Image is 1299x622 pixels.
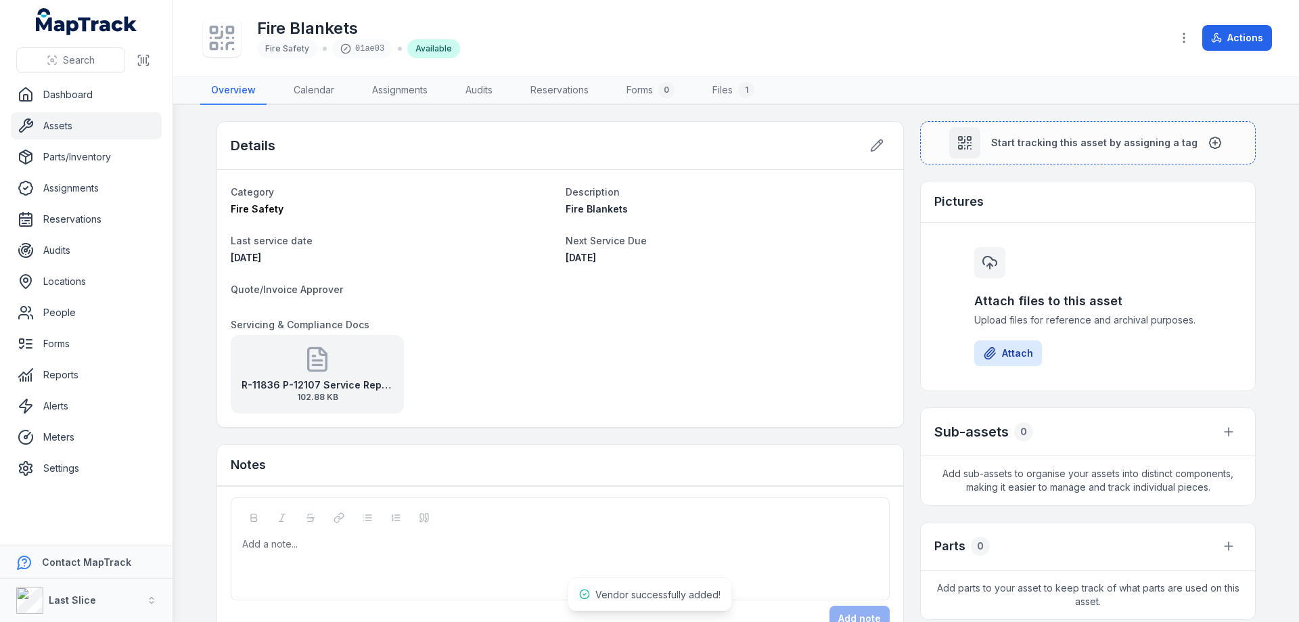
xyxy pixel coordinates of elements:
[283,76,345,105] a: Calendar
[1202,25,1272,51] button: Actions
[921,571,1255,619] span: Add parts to your asset to keep track of what parts are used on this asset.
[332,39,392,58] div: 01ae03
[11,206,162,233] a: Reservations
[231,284,343,295] span: Quote/Invoice Approver
[934,192,984,211] h3: Pictures
[920,121,1256,164] button: Start tracking this asset by assigning a tag
[566,252,596,263] time: 08/04/2026, 12:00:00 am
[361,76,438,105] a: Assignments
[231,136,275,155] h2: Details
[231,203,283,215] span: Fire Safety
[566,252,596,263] span: [DATE]
[974,340,1042,366] button: Attach
[934,537,965,556] h3: Parts
[11,455,162,482] a: Settings
[257,18,460,39] h1: Fire Blankets
[702,76,765,105] a: Files1
[231,252,261,263] span: [DATE]
[42,556,131,568] strong: Contact MapTrack
[11,237,162,264] a: Audits
[231,252,261,263] time: 08/10/2025, 12:00:00 am
[1014,422,1033,441] div: 0
[520,76,599,105] a: Reservations
[991,136,1198,150] span: Start tracking this asset by assigning a tag
[242,392,393,403] span: 102.88 KB
[738,82,754,98] div: 1
[921,456,1255,505] span: Add sub-assets to organise your assets into distinct components, making it easier to manage and t...
[971,537,990,556] div: 0
[63,53,95,67] span: Search
[11,81,162,108] a: Dashboard
[231,319,369,330] span: Servicing & Compliance Docs
[11,175,162,202] a: Assignments
[616,76,685,105] a: Forms0
[658,82,675,98] div: 0
[566,186,620,198] span: Description
[11,299,162,326] a: People
[11,143,162,171] a: Parts/Inventory
[265,43,309,53] span: Fire Safety
[231,456,266,474] h3: Notes
[11,393,162,420] a: Alerts
[11,361,162,388] a: Reports
[595,589,721,600] span: Vendor successfully added!
[36,8,137,35] a: MapTrack
[242,378,393,392] strong: R-11836 P-12107 Service Report
[231,186,274,198] span: Category
[231,235,313,246] span: Last service date
[974,313,1202,327] span: Upload files for reference and archival purposes.
[407,39,460,58] div: Available
[974,292,1202,311] h3: Attach files to this asset
[566,203,628,215] span: Fire Blankets
[11,424,162,451] a: Meters
[11,330,162,357] a: Forms
[455,76,503,105] a: Audits
[200,76,267,105] a: Overview
[16,47,125,73] button: Search
[11,112,162,139] a: Assets
[49,594,96,606] strong: Last Slice
[934,422,1009,441] h2: Sub-assets
[566,235,647,246] span: Next Service Due
[11,268,162,295] a: Locations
